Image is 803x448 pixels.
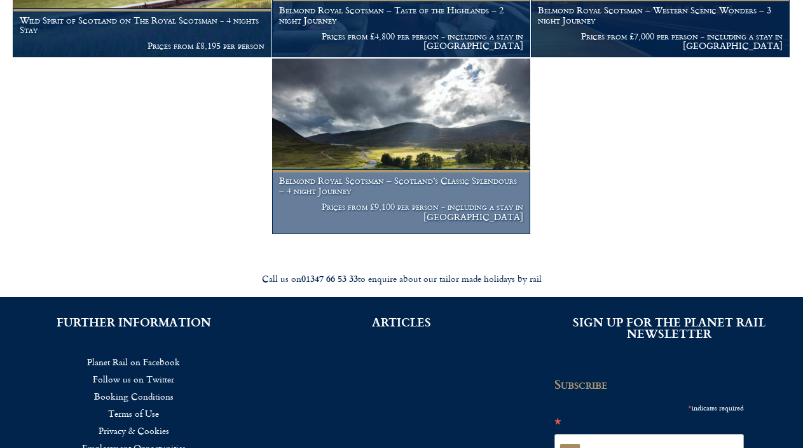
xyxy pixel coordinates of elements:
[301,272,358,285] strong: 01347 66 53 33
[46,273,758,285] div: Call us on to enquire about our tailor made holidays by rail
[538,5,783,25] h1: Belmond Royal Scotsman – Western Scenic Wonders – 3 night Journey
[538,31,783,52] p: Prices from £7,000 per person - including a stay in [GEOGRAPHIC_DATA]
[287,316,516,328] h2: ARTICLES
[554,377,752,391] h2: Subscribe
[279,202,524,222] p: Prices from £9,100 per person - including a stay in [GEOGRAPHIC_DATA]
[19,353,249,370] a: Planet Rail on Facebook
[19,316,249,328] h2: FURTHER INFORMATION
[19,388,249,405] a: Booking Conditions
[20,41,264,51] p: Prices from £8,195 per person
[554,401,744,414] div: indicates required
[19,405,249,422] a: Terms of Use
[279,5,524,25] h1: Belmond Royal Scotsman – Taste of the Highlands – 2 night Journey
[19,370,249,388] a: Follow us on Twitter
[279,31,524,52] p: Prices from £4,800 per person - including a stay in [GEOGRAPHIC_DATA]
[272,59,532,235] a: Belmond Royal Scotsman – Scotland’s Classic Splendours – 4 night Journey Prices from £9,100 per p...
[19,422,249,439] a: Privacy & Cookies
[279,176,524,196] h1: Belmond Royal Scotsman – Scotland’s Classic Splendours – 4 night Journey
[20,15,264,36] h1: Wild Spirit of Scotland on The Royal Scotsman - 4 nights Stay
[554,316,784,339] h2: SIGN UP FOR THE PLANET RAIL NEWSLETTER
